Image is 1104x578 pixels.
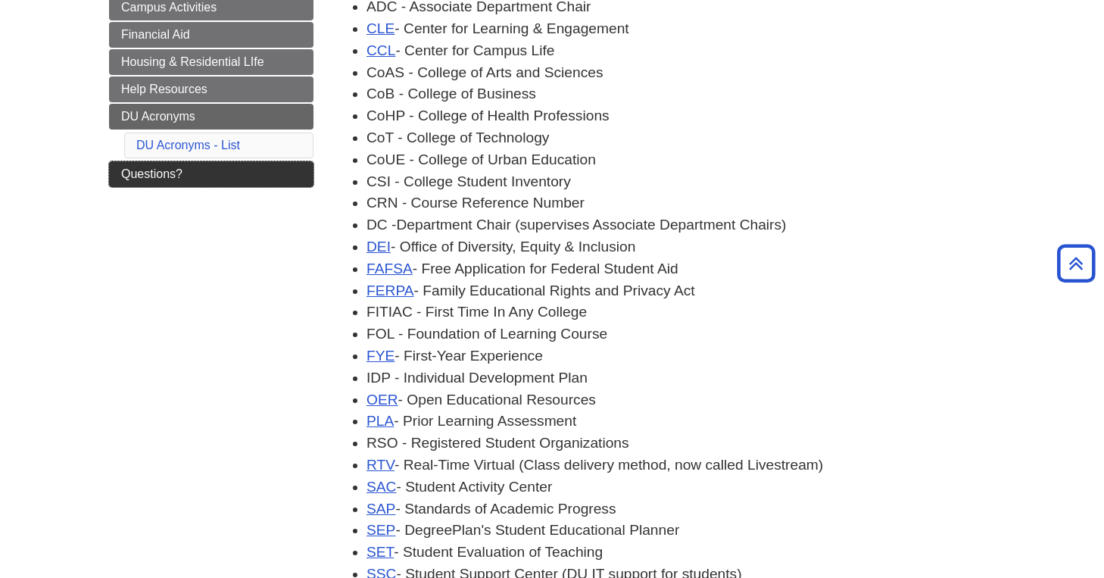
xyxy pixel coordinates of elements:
[366,544,394,560] a: SET
[366,498,995,520] li: - Standards of Academic Progress
[366,239,391,255] a: DEI
[136,139,240,152] a: DU Acronyms - List
[366,42,395,58] a: CCL
[366,105,995,127] li: CoHP - College of Health Professions
[366,18,995,40] li: - Center for Learning & Engagement
[366,479,396,495] a: SAC
[121,167,182,180] span: Questions?
[109,161,313,187] a: Questions?
[366,389,995,411] li: - Open Educational Resources
[366,280,995,302] li: - Family Educational Rights and Privacy Act
[366,301,995,323] li: FITIAC - First Time In Any College
[366,149,995,171] li: CoUE - College of Urban Education
[366,20,395,36] a: CLE
[366,367,995,389] li: IDP - Individual Development Plan
[366,411,995,433] li: - Prior Learning Assessment
[366,413,394,429] a: PLA
[121,28,190,41] span: Financial Aid
[366,171,995,193] li: CSI - College Student Inventory
[366,455,995,476] li: - Real-Time Virtual (Class delivery method, now called Livestream)
[366,214,995,236] li: DC -Department Chair (supervises Associate Department Chairs)
[366,345,995,367] li: - First-Year Experience
[366,283,414,298] a: FERPA
[366,127,995,149] li: CoT - College of Technology
[366,520,995,542] li: - DegreePlan's Student Educational Planner
[121,1,217,14] span: Campus Activities
[366,62,995,84] li: CoAS - College of Arts and Sciences
[366,348,395,364] a: FYE
[366,40,995,62] li: - Center for Campus Life
[366,258,995,280] li: - Free Application for Federal Student Aid
[366,542,995,564] li: - Student Evaluation of Teaching
[109,49,313,75] a: Housing & Residential LIfe
[366,392,398,408] a: OER
[109,104,313,130] a: DU Acronyms
[366,323,995,345] li: FOL - Foundation of Learning Course
[109,77,313,102] a: Help Resources
[121,83,207,95] span: Help Resources
[366,83,995,105] li: CoB - College of Business
[121,55,264,68] span: Housing & Residential LIfe
[366,192,995,214] li: CRN - Course Reference Number
[366,476,995,498] li: - Student Activity Center
[121,110,195,123] span: DU Acronyms
[366,457,395,473] a: RTV
[366,501,395,517] a: SAP
[1052,253,1100,273] a: Back to Top
[109,22,313,48] a: Financial Aid
[366,433,995,455] li: RSO - Registered Student Organizations
[366,261,413,277] a: FAFSA
[366,522,395,538] a: SEP
[366,236,995,258] li: - Office of Diversity, Equity & Inclusion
